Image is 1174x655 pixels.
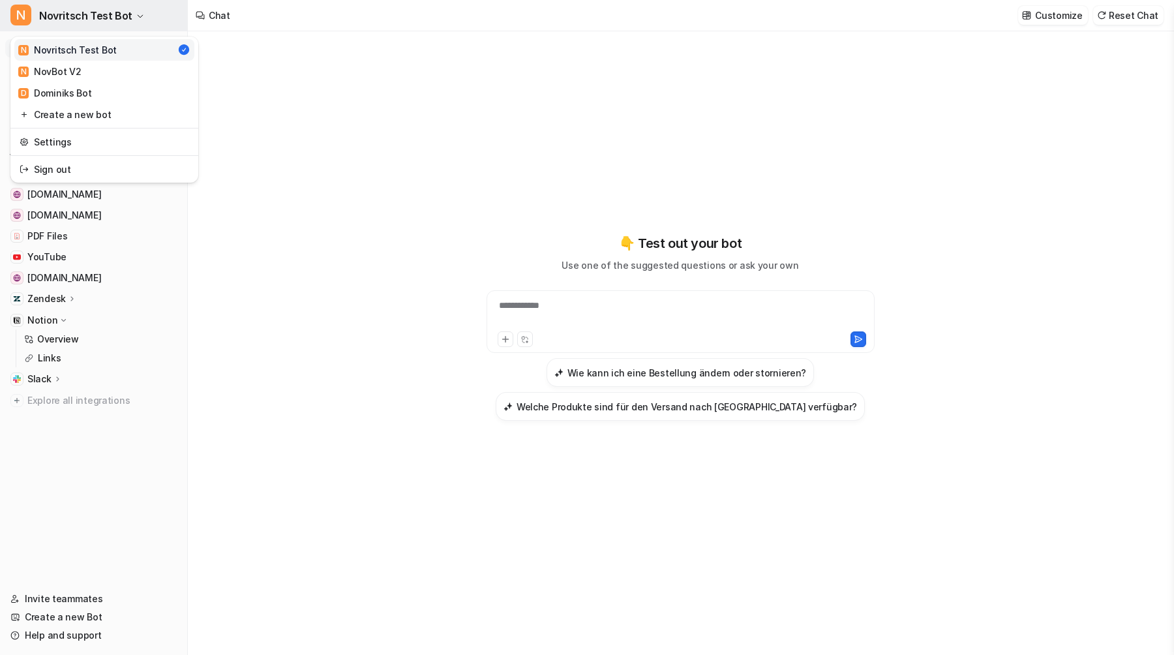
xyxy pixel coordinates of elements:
[14,104,194,125] a: Create a new bot
[10,37,198,183] div: NNovritsch Test Bot
[10,5,31,25] span: N
[20,108,29,121] img: reset
[39,7,132,25] span: Novritsch Test Bot
[14,131,194,153] a: Settings
[18,86,92,100] div: Dominiks Bot
[20,135,29,149] img: reset
[18,45,29,55] span: N
[18,88,29,99] span: D
[20,162,29,176] img: reset
[18,43,117,57] div: Novritsch Test Bot
[18,67,29,77] span: N
[14,159,194,180] a: Sign out
[18,65,81,78] div: NovBot V2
